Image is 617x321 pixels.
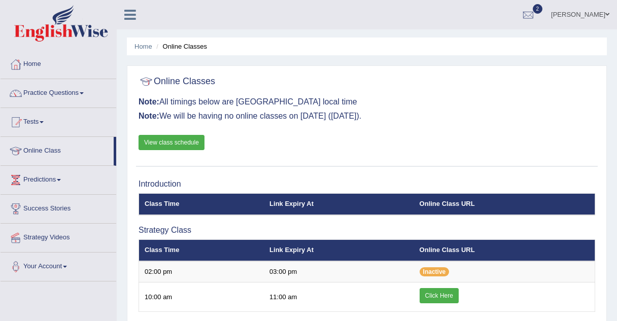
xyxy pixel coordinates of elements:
a: Predictions [1,166,116,191]
b: Note: [139,112,159,120]
a: Strategy Videos [1,224,116,249]
td: 03:00 pm [264,261,414,282]
span: Inactive [420,267,450,276]
a: Online Class [1,137,114,162]
th: Class Time [139,194,264,215]
td: 02:00 pm [139,261,264,282]
th: Online Class URL [414,194,595,215]
a: View class schedule [139,135,204,150]
a: Home [1,50,116,76]
a: Tests [1,108,116,133]
span: 2 [533,4,543,14]
b: Note: [139,97,159,106]
a: Click Here [420,288,459,303]
li: Online Classes [154,42,207,51]
th: Online Class URL [414,240,595,261]
th: Link Expiry At [264,194,414,215]
h3: All timings below are [GEOGRAPHIC_DATA] local time [139,97,595,106]
th: Class Time [139,240,264,261]
a: Success Stories [1,195,116,220]
h2: Online Classes [139,74,215,89]
td: 11:00 am [264,282,414,312]
a: Your Account [1,253,116,278]
h3: Strategy Class [139,226,595,235]
td: 10:00 am [139,282,264,312]
th: Link Expiry At [264,240,414,261]
a: Practice Questions [1,79,116,104]
a: Home [134,43,152,50]
h3: Introduction [139,180,595,189]
h3: We will be having no online classes on [DATE] ([DATE]). [139,112,595,121]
